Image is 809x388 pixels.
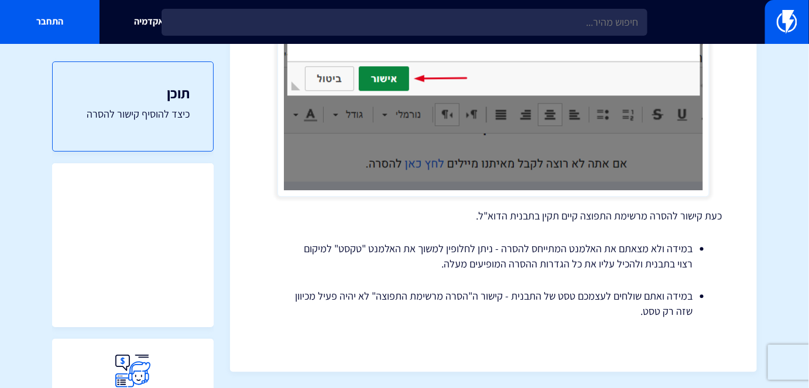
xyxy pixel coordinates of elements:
a: כיצד להוסיף קישור להסרה [76,107,190,122]
h3: תוכן [76,85,190,101]
p: כעת קישור להסרה מרשימת התפוצה קיים תקין בתבנית הדוא"ל. [265,208,722,224]
input: חיפוש מהיר... [162,9,647,36]
li: במידה ולא מצאתם את האלמנט המתייחס להסרה - ניתן לחלופין למשוך את האלמנט "טקסט" למיקום רצוי בתבנית ... [294,241,693,271]
li: במידה ואתם שולחים לעצמכם טסט של התבנית - קישור ה"הסרה מרשימת התפוצה" לא יהיה פעיל מכיוון שזה רק טסט. [294,289,693,318]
